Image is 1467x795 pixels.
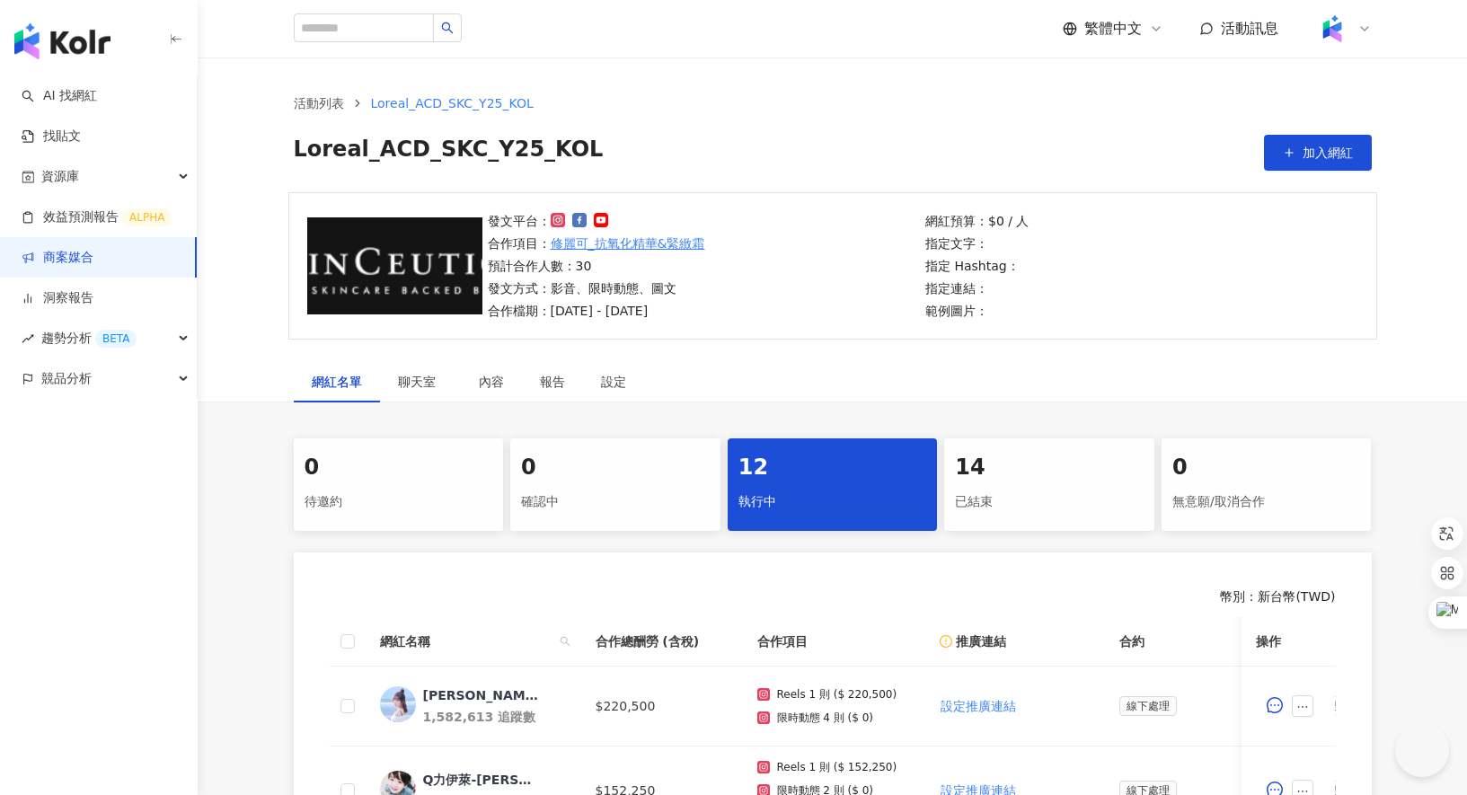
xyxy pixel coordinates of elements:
a: searchAI 找網紅 [22,87,97,105]
p: 預計合作人數：30 [488,256,705,276]
a: 洞察報告 [22,289,93,307]
a: 商案媒合 [22,249,93,267]
img: 修麗可_抗氧化精華&緊緻霜 [307,217,482,314]
div: 已結束 [955,487,1144,517]
button: 加入網紅 [1264,135,1372,171]
div: 確認中 [521,487,710,517]
div: 0 [1172,453,1361,483]
span: 網紅名稱 [380,632,552,651]
span: rise [22,332,34,345]
div: 1,582,613 追蹤數 [423,708,567,726]
span: ellipsis [1297,701,1310,713]
div: 執行中 [738,487,927,517]
div: 14 [955,453,1144,483]
span: 加入網紅 [1303,146,1353,160]
td: $220,500 [581,667,743,746]
span: 活動訊息 [1221,20,1278,37]
div: 0 [305,453,493,483]
span: Loreal_ACD_SKC_Y25_KOL [371,96,534,110]
p: 指定 Hashtag： [925,256,1029,276]
span: 競品分析 [41,358,92,399]
span: 繁體中文 [1084,19,1142,39]
span: 線下處理 [1119,696,1177,716]
th: 合作項目 [743,617,926,667]
span: Loreal_ACD_SKC_Y25_KOL [294,135,604,171]
th: 操作 [1242,617,1336,667]
div: 待邀約 [305,487,493,517]
div: [PERSON_NAME] [423,686,540,704]
p: Reels 1 則 ($ 152,250) [777,761,897,773]
p: 限時動態 4 則 ($ 0) [777,711,874,724]
div: 0 [521,453,710,483]
p: 合作項目： [488,234,705,253]
button: ellipsis [1293,695,1314,717]
div: 12 [738,453,927,483]
img: logo [14,23,110,59]
div: Q力伊萊-[PERSON_NAME] [PERSON_NAME] [423,771,540,789]
a: 活動列表 [290,93,348,113]
p: 範例圖片： [925,301,1029,321]
p: Reels 1 則 ($ 220,500) [777,688,897,701]
p: 發文平台： [488,211,705,231]
span: search [441,22,454,34]
img: Kolr%20app%20icon%20%281%29.png [1315,12,1349,46]
span: exclamation-circle [940,635,952,648]
span: search [560,636,570,647]
span: 設定推廣連結 [941,699,1016,713]
a: 找貼文 [22,128,81,146]
span: message [1268,697,1284,713]
p: 合作檔期：[DATE] - [DATE] [488,301,705,321]
p: 指定連結： [925,278,1029,298]
div: BETA [95,330,137,348]
a: 修麗可_抗氧化精華&緊緻霜 [551,234,705,253]
div: 內容 [479,372,504,392]
p: 發文方式：影音、限時動態、圖文 [488,278,705,298]
span: 聊天室 [398,375,443,388]
iframe: Help Scout Beacon - Open [1395,723,1449,777]
span: 趨勢分析 [41,318,137,358]
button: 設定推廣連結 [940,688,1017,724]
div: 無意願/取消合作 [1172,487,1361,517]
div: 幣別 ： 新台幣 ( TWD ) [330,588,1336,606]
div: 網紅名單 [312,372,362,392]
span: 資源庫 [41,156,79,197]
p: 網紅預算：$0 / 人 [925,211,1029,231]
th: 合約 [1105,617,1277,667]
a: 效益預測報告ALPHA [22,208,172,226]
div: 報告 [540,372,565,392]
span: search [556,628,574,655]
div: 設定 [601,372,626,392]
th: 合作總酬勞 (含稅) [581,617,743,667]
img: KOL Avatar [380,686,416,722]
p: 指定文字： [925,234,1029,253]
div: 推廣連結 [940,632,1091,651]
